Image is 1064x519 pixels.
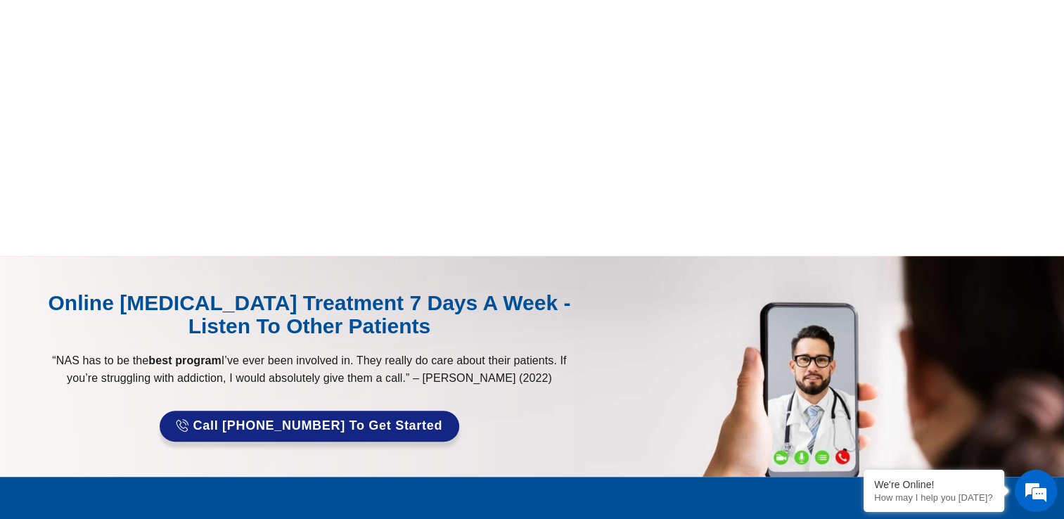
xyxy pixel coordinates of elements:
div: Navigation go back [15,72,37,94]
textarea: Type your message and hit 'Enter' [7,359,268,408]
div: We're Online! [874,479,994,490]
p: How may I help you today? [874,492,994,503]
div: Chat with us now [94,74,257,92]
span: Call [PHONE_NUMBER] to Get Started [193,419,443,433]
span: We're online! [82,165,194,307]
strong: best program [148,354,221,366]
p: “NAS has to be the I’ve ever been involved in. They really do care about their patients. If you’r... [37,352,582,387]
a: Call [PHONE_NUMBER] to Get Started [160,411,459,442]
div: Online [MEDICAL_DATA] Treatment 7 Days A Week - Listen to Other Patients [37,291,582,338]
div: Minimize live chat window [231,7,264,41]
